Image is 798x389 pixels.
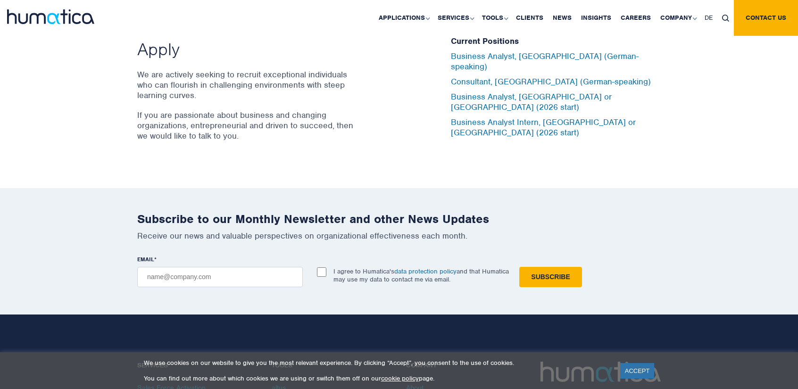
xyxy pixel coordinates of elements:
a: cookie policy [381,374,419,382]
img: search_icon [722,15,729,22]
a: ACCEPT [620,363,655,379]
h2: Apply [137,38,357,60]
a: data protection policy [394,267,457,275]
span: EMAIL [137,256,154,263]
p: We are actively seeking to recruit exceptional individuals who can flourish in challenging enviro... [137,69,357,100]
p: Receive our news and valuable perspectives on organizational effectiveness each month. [137,231,661,241]
a: Business Analyst Intern, [GEOGRAPHIC_DATA] or [GEOGRAPHIC_DATA] (2026 start) [451,117,636,138]
input: name@company.com [137,267,303,287]
input: I agree to Humatica'sdata protection policyand that Humatica may use my data to contact me via em... [317,267,326,277]
p: We use cookies on our website to give you the most relevant experience. By clicking “Accept”, you... [144,359,608,367]
p: I agree to Humatica's and that Humatica may use my data to contact me via email. [333,267,509,283]
a: Business Analyst, [GEOGRAPHIC_DATA] or [GEOGRAPHIC_DATA] (2026 start) [451,91,612,112]
p: If you are passionate about business and changing organizations, entrepreneurial and driven to su... [137,110,357,141]
input: Subscribe [519,267,582,287]
h2: Subscribe to our Monthly Newsletter and other News Updates [137,212,661,226]
a: Business Analyst, [GEOGRAPHIC_DATA] (German-speaking) [451,51,639,72]
h5: Current Positions [451,36,661,47]
a: Consultant, [GEOGRAPHIC_DATA] (German-speaking) [451,76,651,87]
span: DE [705,14,713,22]
img: logo [7,9,94,24]
p: You can find out more about which cookies we are using or switch them off on our page. [144,374,608,382]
